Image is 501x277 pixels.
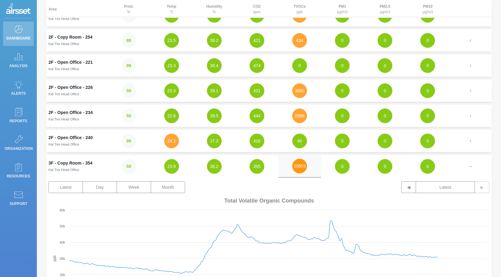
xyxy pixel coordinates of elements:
p: Alerts [5,89,32,98]
p: Reports [5,116,32,126]
button: 395 [250,159,264,174]
small: Kal Tire Head Office [49,92,79,96]
span: Total Volatile Organic Compounds [224,198,314,204]
button: 24.1 [164,134,179,148]
button: 421 [250,33,264,48]
a: Dashboard [3,21,34,46]
button: 89 [122,33,136,48]
small: Kal Tire Head Office [49,117,79,121]
button: 0 [335,83,350,98]
button: Week [117,181,151,193]
button: 37.3 [207,134,222,148]
td: 2F - Copy Room - 254Kal Tire Head Office [46,29,107,51]
button: 50 [122,108,136,123]
button: 0 [335,58,350,73]
strong: 99 [126,63,131,68]
button: 0 [420,83,435,98]
strong: PM2.5 [380,4,390,9]
strong: Area [49,7,57,11]
td: 2F - Open Office - 226Kal Tire Head Office [46,80,107,102]
text: 20k [60,273,65,277]
button: 2886 [292,108,307,123]
small: Kal Tire Head Office [49,168,79,172]
button: 0 [378,33,392,48]
button: 39.5 [207,108,222,123]
strong: Humidity [206,4,222,9]
button: 0 [335,159,350,174]
button: 0 [292,58,307,73]
button: 99 [122,58,136,73]
button: 38.2 [207,33,222,48]
button: 0 [335,33,350,48]
strong: PM10 [423,4,433,9]
button: Day [83,181,117,193]
button: ◀ [401,181,416,193]
button: 22.8 [164,108,179,123]
td: 2F - Open Office - 240Kal Tire Head Office [46,130,107,152]
button: 0 [420,58,435,73]
button: 39.1 [207,83,222,98]
button: ▶ [475,181,489,193]
text: ppb [52,255,57,261]
small: Kal Tire Head Office [49,142,79,146]
p: Dashboard [5,34,32,43]
text: 40k [60,241,65,244]
button: 50 [122,159,136,174]
button: 50 [122,83,136,98]
strong: 50 [126,88,131,93]
text: 60k [60,208,65,212]
text: 50k [60,224,65,228]
button: 0 [378,134,392,148]
td: 2F - Open Office - 221Kal Tire Head Office [46,55,107,77]
strong: Prod. [124,4,134,9]
strong: 50 [126,113,131,118]
strong: CO2 [253,4,261,9]
button: 0 [420,33,435,48]
p: Organization [5,144,32,153]
button: 99 [122,134,136,148]
button: 0 [420,134,435,148]
button: Latest [416,181,475,193]
button: 23.3 [164,83,179,98]
button: 23.9 [164,159,179,174]
button: 434 [292,33,307,48]
small: Kal Tire Head Office [49,17,79,21]
button: 38.4 [207,58,222,73]
strong: PM1 [339,4,346,9]
strong: 50 [126,164,131,169]
a: Organization [3,132,34,156]
button: 474 [250,58,264,73]
button: 0 [420,108,435,123]
a: Alerts [3,77,34,101]
button: 0 [335,108,350,123]
a: Reports [3,104,34,129]
td: 3F - Copy Room - 354Kal Tire Head Office [46,155,107,178]
p: Analysis [5,61,32,70]
button: 30859 [292,159,307,173]
button: 416 [250,134,264,148]
a: Resources [3,159,34,184]
text: 30k [60,257,65,260]
strong: 99 [126,138,131,143]
a: Analysis [3,49,34,74]
button: 3690 [292,83,307,98]
p: Support [5,199,32,208]
button: 0 [335,134,350,148]
button: Month [151,181,185,193]
strong: Temp [167,4,176,9]
img: Logo [6,3,31,15]
small: Kal Tire Head Office [49,42,79,46]
a: Support [3,187,34,211]
button: 23.3 [164,58,179,73]
p: Resources [5,172,32,181]
button: Latest [49,181,83,193]
button: 0 [378,58,392,73]
button: 23.5 [164,33,179,48]
button: 444 [250,108,264,123]
button: 38.2 [207,159,222,174]
button: 0 [378,83,392,98]
strong: 89 [126,38,131,43]
td: 2F - Open Office - 234Kal Tire Head Office [46,105,107,127]
button: 46 [292,134,307,148]
button: 421 [250,83,264,98]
